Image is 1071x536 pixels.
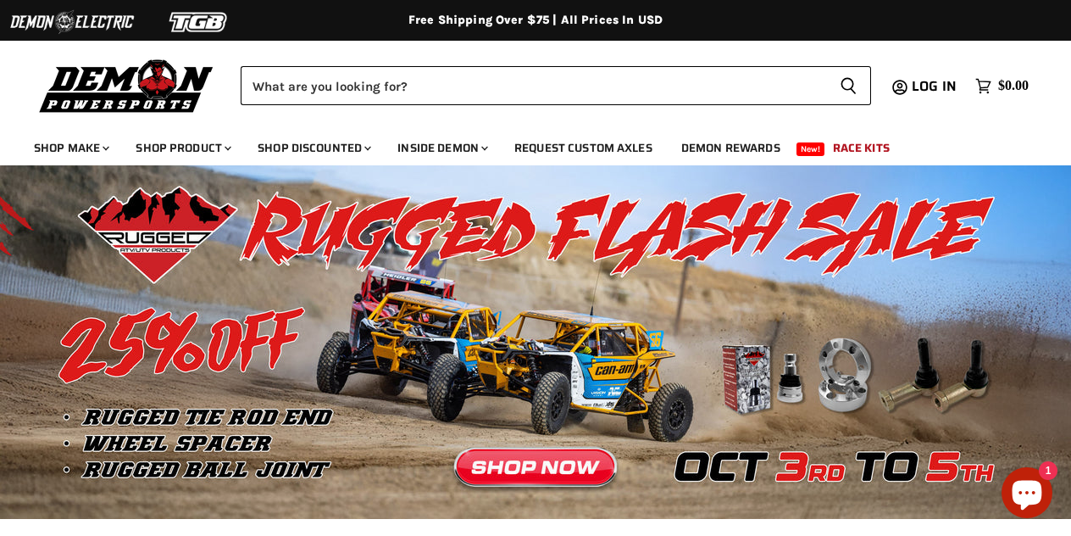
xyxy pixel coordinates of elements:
[245,131,381,165] a: Shop Discounted
[796,142,825,156] span: New!
[8,6,136,38] img: Demon Electric Logo 2
[669,131,793,165] a: Demon Rewards
[241,66,826,105] input: Search
[904,79,967,94] a: Log in
[912,75,957,97] span: Log in
[385,131,498,165] a: Inside Demon
[996,467,1057,522] inbox-online-store-chat: Shopify online store chat
[21,124,1024,165] ul: Main menu
[502,131,665,165] a: Request Custom Axles
[967,74,1037,98] a: $0.00
[998,78,1029,94] span: $0.00
[21,131,119,165] a: Shop Make
[820,131,902,165] a: Race Kits
[34,55,219,115] img: Demon Powersports
[241,66,871,105] form: Product
[826,66,871,105] button: Search
[136,6,263,38] img: TGB Logo 2
[123,131,241,165] a: Shop Product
